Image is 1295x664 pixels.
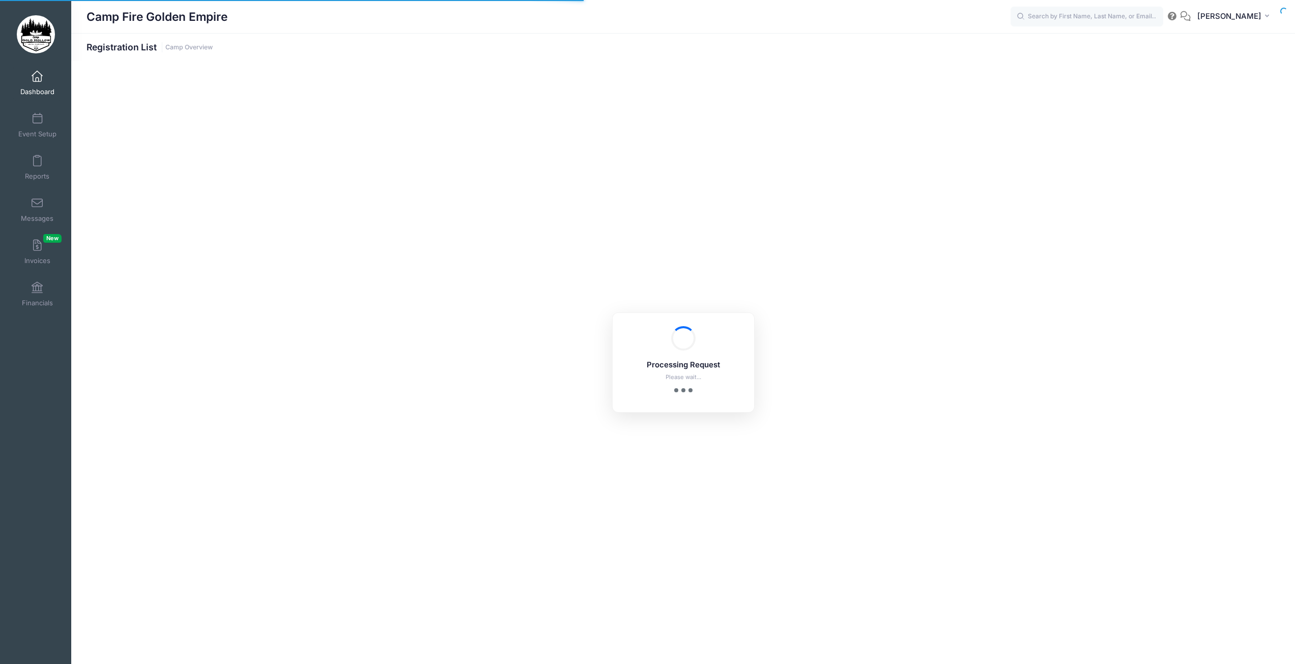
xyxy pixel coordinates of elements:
span: [PERSON_NAME] [1197,11,1261,22]
a: Camp Overview [165,44,213,51]
h1: Registration List [87,42,213,52]
a: Event Setup [13,107,62,143]
span: Reports [25,172,49,181]
a: InvoicesNew [13,234,62,270]
span: Dashboard [20,88,54,96]
span: New [43,234,62,243]
a: Financials [13,276,62,312]
span: Event Setup [18,130,56,138]
button: [PERSON_NAME] [1191,5,1280,28]
span: Financials [22,299,53,307]
h1: Camp Fire Golden Empire [87,5,227,28]
span: Messages [21,214,53,223]
a: Dashboard [13,65,62,101]
span: Invoices [24,256,50,265]
input: Search by First Name, Last Name, or Email... [1011,7,1163,27]
p: Please wait... [626,373,741,382]
img: Camp Fire Golden Empire [17,15,55,53]
a: Reports [13,150,62,185]
a: Messages [13,192,62,227]
h5: Processing Request [626,361,741,370]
